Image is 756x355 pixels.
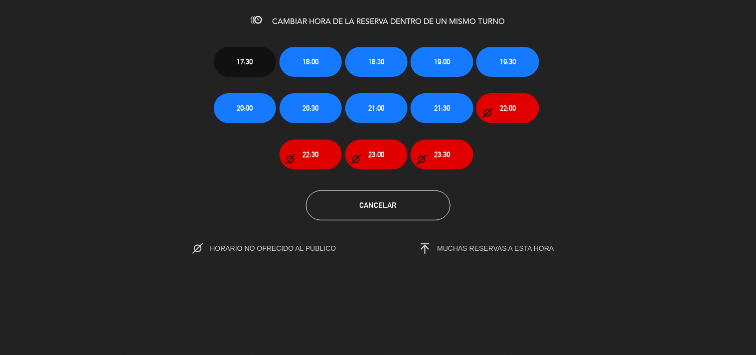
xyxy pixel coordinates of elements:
button: 22:00 [476,93,539,123]
button: 19:30 [476,47,539,77]
span: 19:00 [434,56,450,67]
button: 17:30 [214,47,276,77]
span: 23:00 [368,149,384,160]
button: 19:00 [411,47,473,77]
button: 21:00 [345,93,408,123]
span: Cancelar [360,201,397,209]
span: 19:30 [500,56,516,67]
span: 23:30 [434,149,450,160]
span: 22:30 [302,149,318,160]
span: 17:30 [237,56,253,67]
span: 21:30 [434,102,450,114]
span: 18:00 [302,56,318,67]
button: Cancelar [306,190,451,220]
button: 23:00 [345,140,408,170]
button: 23:30 [411,140,473,170]
span: CAMBIAR HORA DE LA RESERVA DENTRO DE UN MISMO TURNO [273,18,505,26]
span: MUCHAS RESERVAS A ESTA HORA [438,244,554,252]
button: 18:00 [280,47,342,77]
button: 20:00 [214,93,276,123]
span: 22:00 [500,102,516,114]
span: 20:30 [302,102,318,114]
span: HORARIO NO OFRECIDO AL PUBLICO [210,244,357,252]
span: 20:00 [237,102,253,114]
button: 22:30 [280,140,342,170]
button: 20:30 [280,93,342,123]
button: 21:30 [411,93,473,123]
button: 18:30 [345,47,408,77]
span: 18:30 [368,56,384,67]
span: 21:00 [368,102,384,114]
